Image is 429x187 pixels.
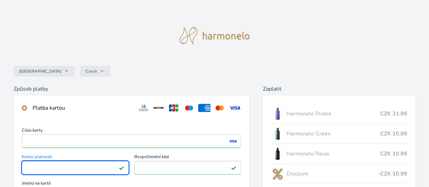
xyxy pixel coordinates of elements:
[229,104,241,112] img: visa.svg
[380,110,407,118] span: CZK 21.98
[119,165,124,170] img: Platné pole
[137,104,150,112] img: diners.svg
[378,170,407,178] span: -CZK 10.99
[22,155,129,161] span: Konec platnosti
[33,104,132,112] div: Platba kartou
[271,145,284,162] img: CLEAN_RELAX_se_stinem_x-lo.jpg
[22,128,241,134] span: Číslo karty
[152,104,165,112] img: discover.svg
[179,27,250,44] img: logo.svg
[85,69,97,74] span: Czech
[228,138,237,144] img: visa
[263,85,415,93] h6: Zaplatit
[183,104,195,112] img: maestro.svg
[134,155,241,161] span: Bezpečnostní kód
[380,130,407,138] span: CZK 10.99
[25,163,126,172] iframe: Iframe pro datum vypršení platnosti
[271,105,284,122] img: CLEAN_PROBIO_se_stinem_x-lo.jpg
[287,150,380,158] span: Harmonelo Relax
[14,66,75,77] button: [GEOGRAPHIC_DATA]
[271,165,284,182] img: discount-lo.png
[14,85,249,93] h6: Způsob platby
[198,104,211,112] img: amex.svg
[287,110,380,118] span: Harmonelo Probio
[271,125,284,142] img: CLEAN_GREEN_se_stinem_x-lo.jpg
[168,104,180,112] img: jcb.svg
[19,69,61,74] span: [GEOGRAPHIC_DATA]
[137,163,238,172] iframe: Iframe pro bezpečnostní kód
[116,165,125,171] img: Konec platnosti
[380,150,407,158] span: CZK 10.99
[231,165,236,170] img: Platné pole
[80,66,110,77] button: Czech
[287,130,380,138] span: Harmonelo Green
[213,104,226,112] img: mc.svg
[25,136,238,146] iframe: Iframe pro číslo karty
[287,170,378,178] span: Discount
